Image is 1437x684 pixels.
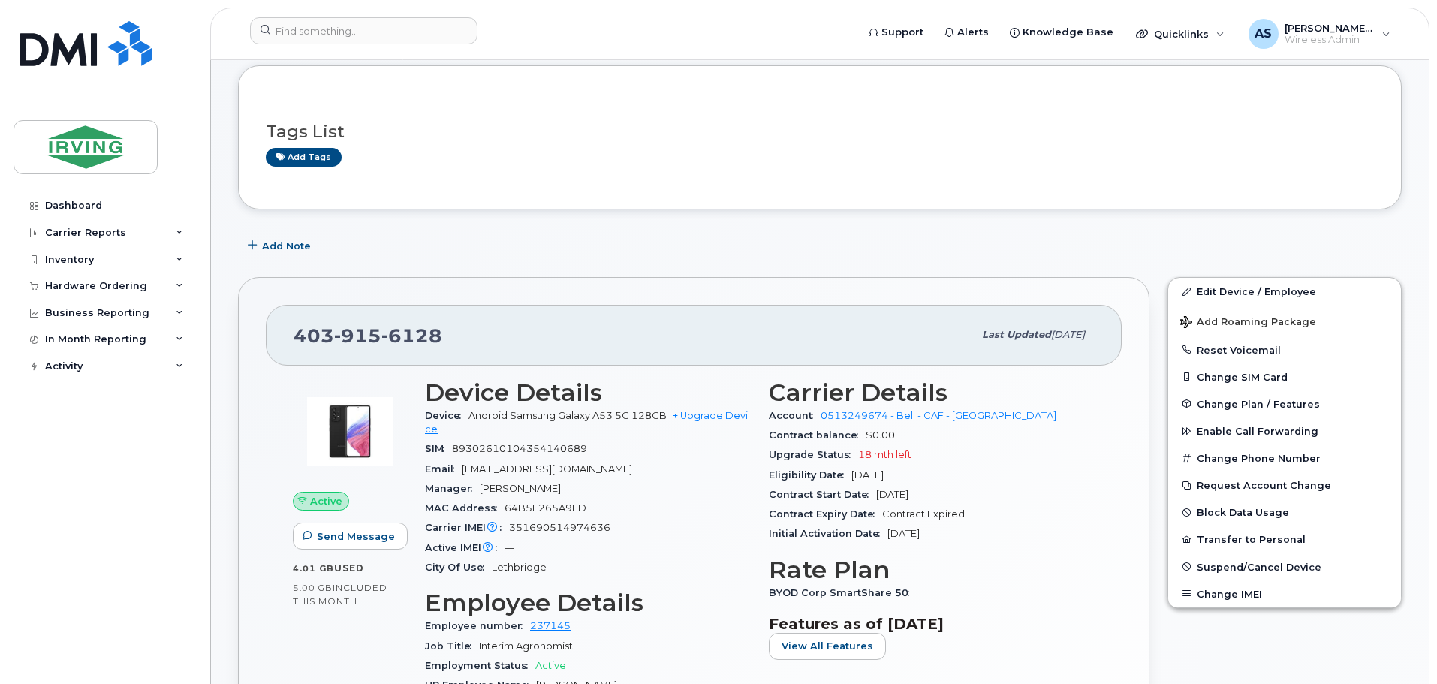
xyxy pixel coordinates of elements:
[999,17,1124,47] a: Knowledge Base
[425,620,530,631] span: Employee number
[425,522,509,533] span: Carrier IMEI
[769,410,821,421] span: Account
[293,563,334,574] span: 4.01 GB
[934,17,999,47] a: Alerts
[782,639,873,653] span: View All Features
[425,410,468,421] span: Device
[769,379,1095,406] h3: Carrier Details
[425,379,751,406] h3: Device Details
[425,640,479,652] span: Job Title
[858,17,934,47] a: Support
[957,25,989,40] span: Alerts
[262,239,311,253] span: Add Note
[425,542,505,553] span: Active IMEI
[238,232,324,259] button: Add Note
[452,443,587,454] span: 89302610104354140689
[1168,390,1401,417] button: Change Plan / Features
[293,583,333,593] span: 5.00 GB
[769,469,851,481] span: Eligibility Date
[266,122,1374,141] h3: Tags List
[505,542,514,553] span: —
[1168,444,1401,472] button: Change Phone Number
[530,620,571,631] a: 237145
[769,587,917,598] span: BYOD Corp SmartShare 50
[294,324,442,347] span: 403
[769,429,866,441] span: Contract balance
[293,523,408,550] button: Send Message
[250,17,477,44] input: Find something...
[317,529,395,544] span: Send Message
[425,562,492,573] span: City Of Use
[293,582,387,607] span: included this month
[769,449,858,460] span: Upgrade Status
[1168,336,1401,363] button: Reset Voicemail
[876,489,908,500] span: [DATE]
[1154,28,1209,40] span: Quicklinks
[1168,580,1401,607] button: Change IMEI
[1125,19,1235,49] div: Quicklinks
[769,528,887,539] span: Initial Activation Date
[821,410,1056,421] a: 0513249674 - Bell - CAF - [GEOGRAPHIC_DATA]
[982,329,1051,340] span: Last updated
[1168,417,1401,444] button: Enable Call Forwarding
[479,640,573,652] span: Interim Agronomist
[492,562,547,573] span: Lethbridge
[1168,553,1401,580] button: Suspend/Cancel Device
[1285,34,1375,46] span: Wireless Admin
[1168,499,1401,526] button: Block Data Usage
[425,483,480,494] span: Manager
[1168,526,1401,553] button: Transfer to Personal
[505,502,586,514] span: 64B5F265A9FD
[1023,25,1113,40] span: Knowledge Base
[425,463,462,475] span: Email
[535,660,566,671] span: Active
[882,508,965,520] span: Contract Expired
[305,387,395,477] img: image20231002-3703462-kjv75p.jpeg
[1197,561,1321,572] span: Suspend/Cancel Device
[1285,22,1375,34] span: [PERSON_NAME] San [PERSON_NAME]
[425,443,452,454] span: SIM
[1197,398,1320,409] span: Change Plan / Features
[851,469,884,481] span: [DATE]
[509,522,610,533] span: 351690514974636
[425,502,505,514] span: MAC Address
[887,528,920,539] span: [DATE]
[468,410,667,421] span: Android Samsung Galaxy A53 5G 128GB
[769,615,1095,633] h3: Features as of [DATE]
[769,556,1095,583] h3: Rate Plan
[1168,472,1401,499] button: Request Account Change
[310,494,342,508] span: Active
[1255,25,1272,43] span: AS
[866,429,895,441] span: $0.00
[266,148,342,167] a: Add tags
[1180,316,1316,330] span: Add Roaming Package
[480,483,561,494] span: [PERSON_NAME]
[769,489,876,500] span: Contract Start Date
[425,660,535,671] span: Employment Status
[769,633,886,660] button: View All Features
[858,449,911,460] span: 18 mth left
[334,324,381,347] span: 915
[1168,363,1401,390] button: Change SIM Card
[425,589,751,616] h3: Employee Details
[334,562,364,574] span: used
[881,25,923,40] span: Support
[1168,306,1401,336] button: Add Roaming Package
[1168,278,1401,305] a: Edit Device / Employee
[462,463,632,475] span: [EMAIL_ADDRESS][DOMAIN_NAME]
[1238,19,1401,49] div: Arnulfo San Juan
[769,508,882,520] span: Contract Expiry Date
[1051,329,1085,340] span: [DATE]
[1197,426,1318,437] span: Enable Call Forwarding
[381,324,442,347] span: 6128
